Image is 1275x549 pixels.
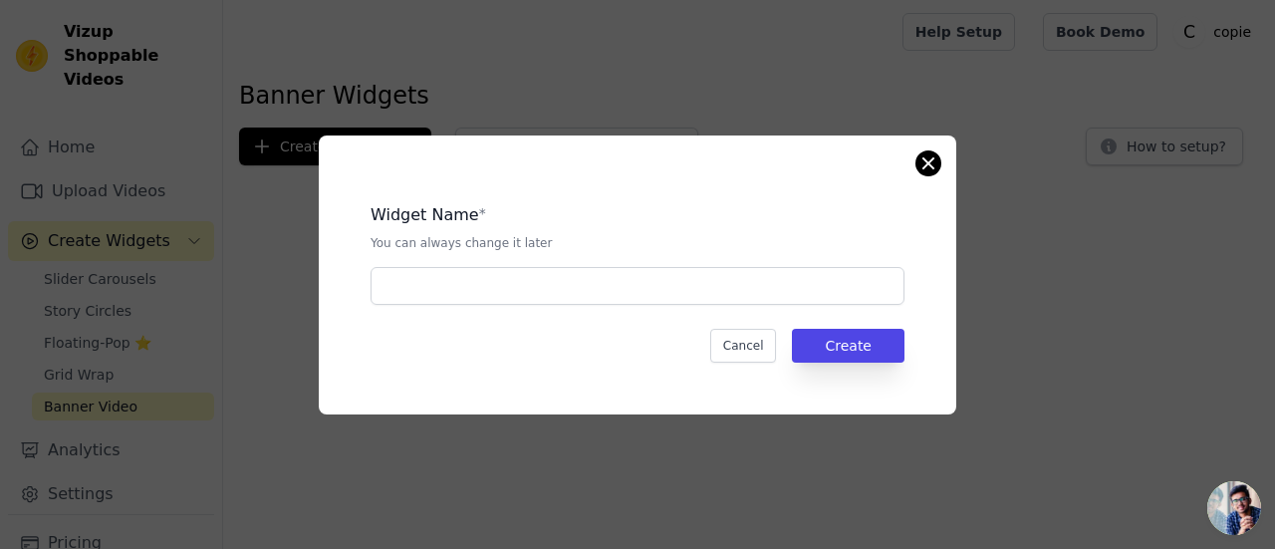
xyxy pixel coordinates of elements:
[371,235,904,251] p: You can always change it later
[916,151,940,175] button: Close modal
[710,329,777,363] button: Cancel
[792,329,904,363] button: Create
[1207,481,1261,535] a: Ouvrir le chat
[371,203,479,227] legend: Widget Name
